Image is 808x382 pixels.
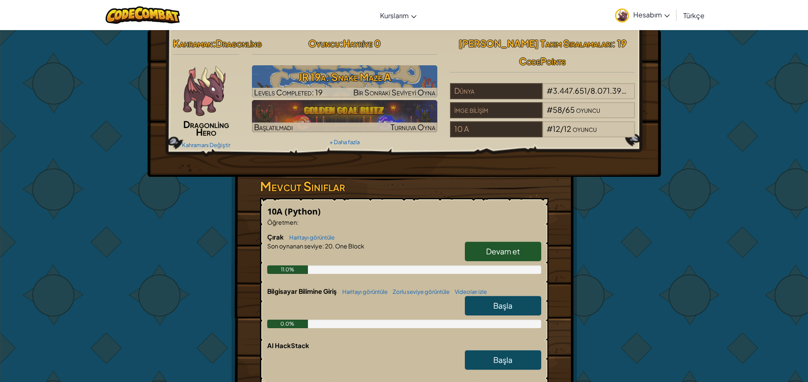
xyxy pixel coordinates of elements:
span: # [547,86,553,95]
img: CodeCombat logo [106,6,180,24]
img: Golden Goal [252,100,437,132]
a: Kahramanı Değiştir [182,142,230,148]
span: Bilgisayar Bilimine Giriş [267,287,338,295]
span: Başlatılmadı [254,122,293,132]
span: Levels Completed: 19 [254,87,323,97]
a: Hesabım [611,2,674,28]
span: 12 [553,124,560,134]
a: Başla [465,350,541,370]
span: Türkçe [683,11,705,20]
span: Hayriye 0 [343,37,381,49]
span: / [560,124,564,134]
span: : [212,37,216,49]
span: One Block [334,242,364,250]
span: : [340,37,343,49]
a: + Daha fazla [330,139,360,145]
a: BaşlatılmadıTurnuva Oyna [252,100,437,132]
a: Haritayı görüntüle [338,288,388,295]
span: Öğretmen [267,218,297,226]
span: Devam et [486,246,520,256]
span: 3.447.651 [553,86,587,95]
span: Bir Sonraki Seviyeyi Oyna [353,87,435,97]
span: Başla [493,355,512,365]
span: / [562,105,565,114]
div: 0.0% [267,320,308,328]
a: Videoları izle [450,288,487,295]
a: Dünya#3.447.651/8.071.399oyuncu [450,91,635,101]
span: 20. [324,242,334,250]
span: 12 [564,124,571,134]
span: 65 [565,105,575,114]
img: dragonling.png [179,65,230,116]
span: Çırak [267,233,285,241]
h3: Mevcut Sınıflar [260,177,548,196]
span: : [322,242,324,250]
span: 10A [267,206,285,217]
span: Oyuncu [308,37,340,49]
div: 11.0% [267,265,308,274]
a: Zorlu seviye görüntüle [389,288,450,295]
span: Dragonling [216,37,262,49]
span: 8.071.399 [590,86,626,95]
div: Dünya [450,83,542,99]
span: # [547,105,553,114]
a: Kurslarım [376,4,421,27]
span: 58 [553,105,562,114]
span: # [547,124,553,134]
span: Başla [493,301,512,310]
a: Türkçe [679,4,709,27]
a: Bir Sonraki Seviyeyi Oyna [252,65,437,98]
h3: JR 19a: Snake Maze A [252,67,437,86]
a: 10 A#12/12oyuncu [450,129,635,139]
span: / [587,86,590,95]
span: oyuncu [573,124,597,134]
img: JR 19a: Snake Maze A [252,65,437,98]
span: oyuncu [576,105,600,114]
span: Hesabım [633,10,670,19]
span: Kahraman [173,37,212,49]
span: : [297,218,299,226]
span: oyuncu [627,86,651,95]
span: Son oynanan seviye [267,242,322,250]
img: avatar [615,8,629,22]
span: Turnuva Oyna [391,122,435,132]
span: [PERSON_NAME] Takım Sıralamaları [459,37,612,49]
div: 10 A [450,121,542,137]
span: Kurslarım [380,11,409,20]
a: imge bilişim#58/65oyuncu [450,110,635,120]
span: (Python) [285,206,321,217]
div: imge bilişim [450,102,542,118]
span: AI HackStack [267,341,309,349]
a: Haritayı görüntüle [285,234,335,241]
span: Dragonling Hero [183,118,229,138]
